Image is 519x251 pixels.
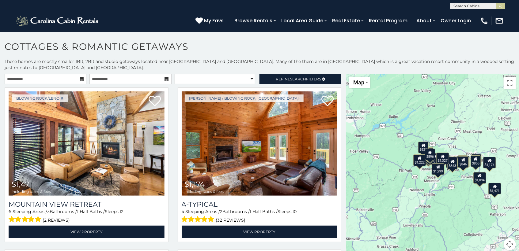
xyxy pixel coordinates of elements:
[471,154,482,166] div: $869
[446,157,459,168] div: $1,062
[488,183,501,194] div: $1,471
[119,209,123,214] span: 12
[329,15,363,26] a: Real Estate
[353,79,364,86] span: Map
[149,95,161,108] a: Add to favorites
[220,209,223,214] span: 2
[15,15,100,27] img: White-1-2.png
[458,155,468,167] div: $878
[471,155,481,167] div: $855
[204,17,224,24] span: My Favs
[447,158,458,169] div: $843
[456,156,469,168] div: $1,006
[504,238,516,250] button: Map camera controls
[250,209,278,214] span: 1 Half Baths /
[9,91,165,196] img: Mountain View Retreat
[349,77,370,88] button: Change map style
[423,147,434,159] div: $769
[9,91,165,196] a: Mountain View Retreat $1,471 including taxes & fees
[182,91,338,196] img: A-Typical
[276,77,321,81] span: Refine Filters
[12,190,51,194] span: including taxes & fees
[216,216,245,224] span: (32 reviews)
[9,209,165,224] div: Sleeping Areas / Bathrooms / Sleeps:
[9,226,165,238] a: View Property
[436,153,449,164] div: $1,327
[12,180,32,189] span: $1,471
[473,172,486,184] div: $1,094
[293,209,297,214] span: 10
[413,154,426,166] div: $1,222
[182,91,338,196] a: A-Typical $1,174 including taxes & fees
[432,163,445,175] div: $1,299
[366,15,411,26] a: Rental Program
[185,190,224,194] span: including taxes & fees
[9,209,11,214] span: 6
[77,209,105,214] span: 1 Half Baths /
[231,15,275,26] a: Browse Rentals
[413,15,435,26] a: About
[504,77,516,89] button: Toggle fullscreen view
[321,95,334,108] a: Add to favorites
[438,15,474,26] a: Owner Login
[185,94,304,102] a: [PERSON_NAME] / Blowing Rock, [GEOGRAPHIC_DATA]
[182,200,338,209] a: A-Typical
[195,17,225,25] a: My Favs
[47,209,50,214] span: 3
[425,149,435,160] div: $896
[495,17,504,25] img: mail-regular-white.png
[182,209,184,214] span: 4
[290,77,306,81] span: Search
[182,226,338,238] a: View Property
[9,200,165,209] a: Mountain View Retreat
[480,17,489,25] img: phone-regular-white.png
[185,180,205,189] span: $1,174
[458,156,468,168] div: $846
[43,216,70,224] span: (2 reviews)
[278,15,326,26] a: Local Area Guide
[182,209,338,224] div: Sleeping Areas / Bathrooms / Sleeps:
[12,94,68,102] a: Blowing Rock/Lenoir
[458,156,469,168] div: $829
[418,142,429,153] div: $921
[259,74,341,84] a: RefineSearchFilters
[483,157,496,168] div: $1,174
[421,148,432,159] div: $523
